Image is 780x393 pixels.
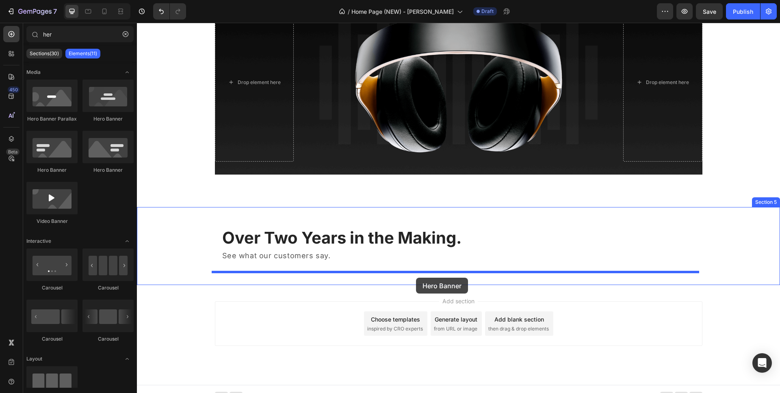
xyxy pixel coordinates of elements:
span: Layout [26,355,42,363]
div: Hero Banner Parallax [26,115,78,123]
span: Toggle open [121,66,134,79]
div: Beta [6,149,19,155]
div: Hero Banner [82,115,134,123]
p: Elements(11) [69,50,97,57]
iframe: Design area [137,23,780,393]
span: / [348,7,350,16]
div: Carousel [26,335,78,343]
button: Publish [726,3,760,19]
div: Hero Banner [26,166,78,174]
div: Open Intercom Messenger [752,353,772,373]
div: Publish [733,7,753,16]
button: Save [696,3,723,19]
div: Carousel [82,284,134,292]
span: Toggle open [121,235,134,248]
div: Hero Banner [82,166,134,174]
div: Video Banner [26,218,78,225]
span: Interactive [26,238,51,245]
p: 7 [53,6,57,16]
span: Toggle open [121,352,134,365]
div: 450 [8,86,19,93]
span: Save [703,8,716,15]
input: Search Sections & Elements [26,26,134,42]
div: Undo/Redo [153,3,186,19]
span: Home Page (NEW) - [PERSON_NAME] [351,7,454,16]
button: 7 [3,3,61,19]
p: Sections(30) [30,50,59,57]
div: Carousel [26,284,78,292]
span: Draft [481,8,494,15]
div: Carousel [82,335,134,343]
span: Media [26,69,41,76]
